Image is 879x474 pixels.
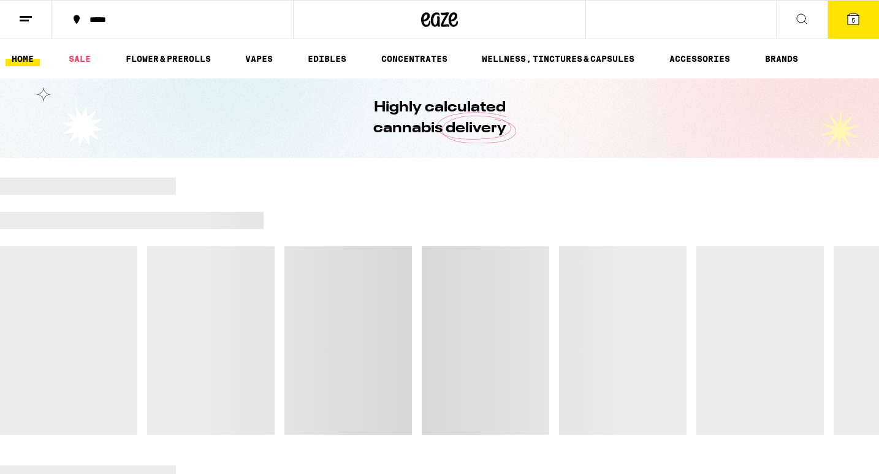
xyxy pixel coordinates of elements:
[828,1,879,39] button: 5
[6,51,40,66] a: HOME
[375,51,454,66] a: CONCENTRATES
[759,51,804,66] button: BRANDS
[476,51,641,66] a: WELLNESS, TINCTURES & CAPSULES
[851,17,855,24] span: 5
[239,51,279,66] a: VAPES
[338,97,541,139] h1: Highly calculated cannabis delivery
[302,51,352,66] a: EDIBLES
[120,51,217,66] a: FLOWER & PREROLLS
[63,51,97,66] a: SALE
[663,51,736,66] a: ACCESSORIES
